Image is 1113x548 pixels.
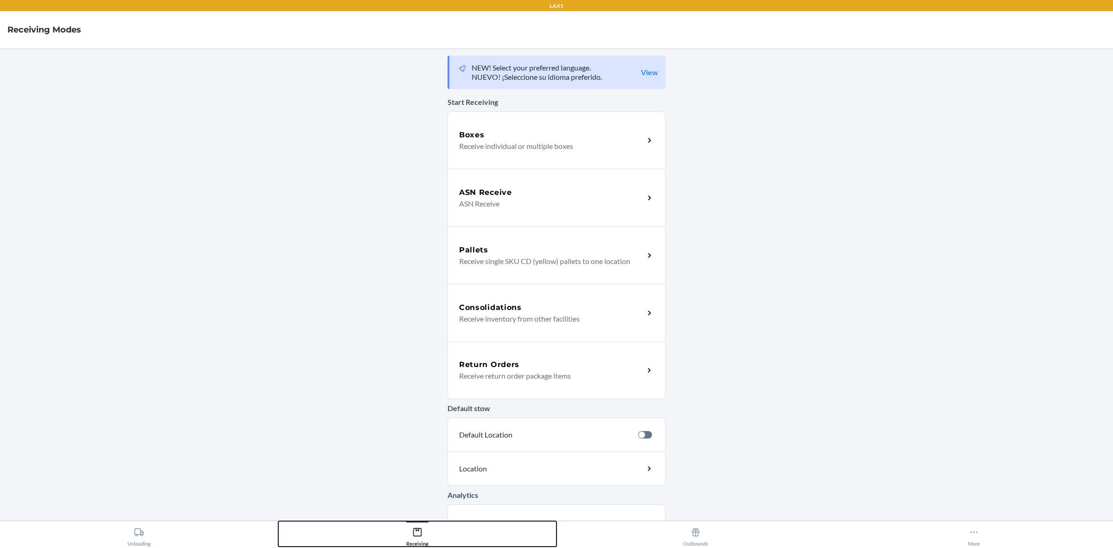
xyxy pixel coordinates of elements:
[459,141,637,152] p: Receive individual or multiple boxes
[641,68,658,77] a: View
[278,521,556,547] button: Receiving
[459,198,637,209] p: ASN Receive
[968,523,980,547] div: More
[448,226,665,284] a: PalletsReceive single SKU CD (yellow) pallets to one location
[459,245,488,256] h5: Pallets
[835,521,1113,547] button: More
[459,256,637,267] p: Receive single SKU CD (yellow) pallets to one location
[406,523,429,547] div: Receiving
[459,129,485,141] h5: Boxes
[448,342,665,399] a: Return OrdersReceive return order package items
[448,451,665,486] a: Location
[472,63,602,72] p: NEW! Select your preferred language.
[459,313,637,324] p: Receive inventory from other facilities
[550,2,563,10] p: LAX1
[459,359,519,370] h5: Return Orders
[448,111,665,169] a: BoxesReceive individual or multiple boxes
[556,521,835,547] button: Outbounds
[459,370,637,381] p: Receive return order package items
[459,429,631,440] p: Default Location
[683,523,708,547] div: Outbounds
[128,523,151,547] div: Unloading
[7,24,81,36] h4: Receiving Modes
[459,302,522,313] h5: Consolidations
[448,97,665,108] p: Start Receiving
[459,187,512,198] h5: ASN Receive
[448,490,665,501] p: Analytics
[472,72,602,82] p: NUEVO! ¡Seleccione su idioma preferido.
[459,463,569,474] p: Location
[448,284,665,342] a: ConsolidationsReceive inventory from other facilities
[448,169,665,226] a: ASN ReceiveASN Receive
[448,403,665,414] p: Default stow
